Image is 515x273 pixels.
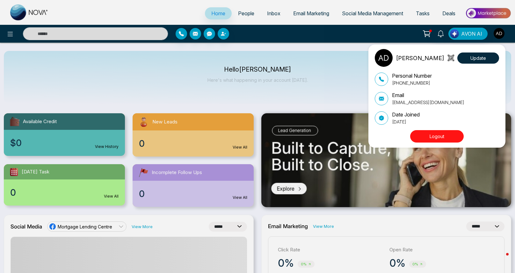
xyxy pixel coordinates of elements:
[493,251,509,267] iframe: Intercom live chat
[392,91,464,99] p: Email
[392,80,432,86] p: [PHONE_NUMBER]
[392,111,420,118] p: Date Joined
[410,130,464,143] button: Logout
[392,72,432,80] p: Personal Number
[457,52,499,64] button: Update
[392,99,464,106] p: [EMAIL_ADDRESS][DOMAIN_NAME]
[392,118,420,125] p: [DATE]
[396,54,444,62] p: [PERSON_NAME]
